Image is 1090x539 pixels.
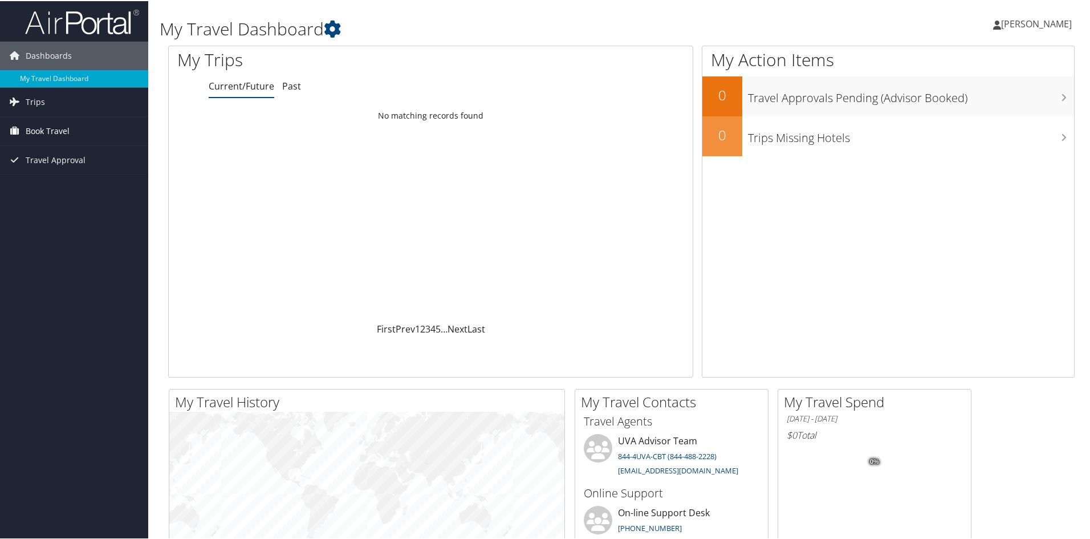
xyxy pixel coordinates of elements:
[160,16,775,40] h1: My Travel Dashboard
[702,115,1074,155] a: 0Trips Missing Hotels
[702,124,742,144] h2: 0
[415,322,420,334] a: 1
[784,391,971,411] h2: My Travel Spend
[870,457,879,464] tspan: 0%
[787,428,962,440] h6: Total
[448,322,467,334] a: Next
[209,79,274,91] a: Current/Future
[420,322,425,334] a: 2
[377,322,396,334] a: First
[441,322,448,334] span: …
[787,428,797,440] span: $0
[787,412,962,423] h6: [DATE] - [DATE]
[177,47,466,71] h1: My Trips
[430,322,436,334] a: 4
[436,322,441,334] a: 5
[618,450,717,460] a: 844-4UVA-CBT (844-488-2228)
[748,123,1074,145] h3: Trips Missing Hotels
[748,83,1074,105] h3: Travel Approvals Pending (Advisor Booked)
[26,40,72,69] span: Dashboards
[425,322,430,334] a: 3
[25,7,139,34] img: airportal-logo.png
[467,322,485,334] a: Last
[169,104,693,125] td: No matching records found
[1001,17,1072,29] span: [PERSON_NAME]
[618,522,682,532] a: [PHONE_NUMBER]
[584,412,759,428] h3: Travel Agents
[175,391,564,411] h2: My Travel History
[702,75,1074,115] a: 0Travel Approvals Pending (Advisor Booked)
[584,484,759,500] h3: Online Support
[26,87,45,115] span: Trips
[282,79,301,91] a: Past
[581,391,768,411] h2: My Travel Contacts
[702,47,1074,71] h1: My Action Items
[396,322,415,334] a: Prev
[26,116,70,144] span: Book Travel
[618,464,738,475] a: [EMAIL_ADDRESS][DOMAIN_NAME]
[26,145,86,173] span: Travel Approval
[578,433,765,480] li: UVA Advisor Team
[993,6,1083,40] a: [PERSON_NAME]
[702,84,742,104] h2: 0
